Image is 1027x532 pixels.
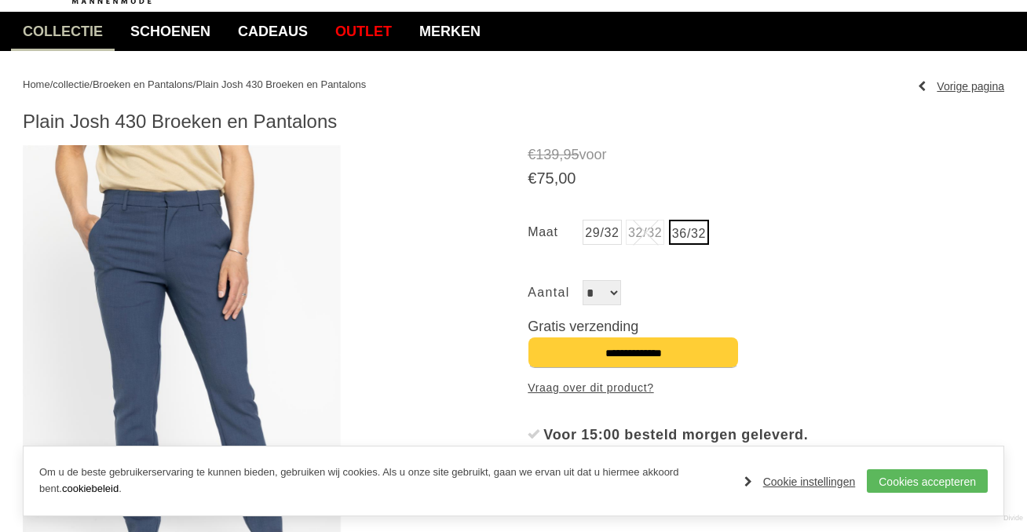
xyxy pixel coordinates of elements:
[23,78,50,90] a: Home
[39,465,729,497] p: Om u de beste gebruikerservaring te kunnen bieden, gebruiken wij cookies. Als u onze site gebruik...
[528,280,583,305] label: Aantal
[744,470,856,494] a: Cookie instellingen
[536,169,554,187] span: 75
[583,220,621,245] a: 29/32
[554,169,559,187] span: ,
[918,75,1004,98] a: Vorige pagina
[196,78,366,90] a: Plain Josh 430 Broeken en Pantalons
[528,169,536,187] span: €
[23,110,1004,133] h1: Plain Josh 430 Broeken en Pantalons
[93,78,193,90] a: Broeken en Pantalons
[559,147,563,162] span: ,
[543,423,1004,446] div: Voor 15:00 besteld morgen geleverd.
[226,12,320,51] a: Cadeaus
[119,12,222,51] a: Schoenen
[563,147,579,162] span: 95
[558,169,576,187] span: 00
[323,12,404,51] a: Outlet
[408,12,492,51] a: Merken
[528,220,1004,249] ul: Maat
[535,147,559,162] span: 139
[62,483,119,494] a: cookiebeleid
[528,147,535,162] span: €
[528,319,638,334] span: Gratis verzending
[11,12,115,51] a: collectie
[53,78,90,90] a: collectie
[528,376,653,399] a: Vraag over dit product?
[669,220,709,245] a: 36/32
[193,78,196,90] span: /
[90,78,93,90] span: /
[867,469,988,493] a: Cookies accepteren
[50,78,53,90] span: /
[528,145,1004,165] span: voor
